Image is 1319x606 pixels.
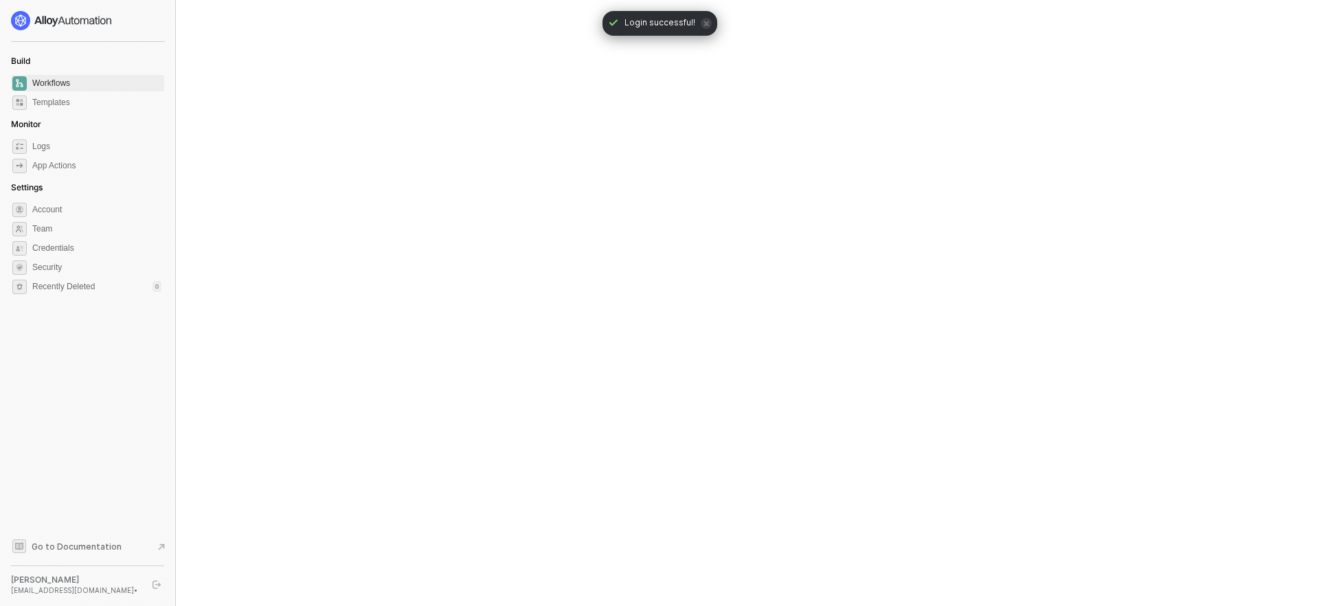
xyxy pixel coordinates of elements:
div: [EMAIL_ADDRESS][DOMAIN_NAME] • [11,585,140,595]
span: Go to Documentation [32,541,122,552]
span: icon-logs [12,139,27,154]
span: Login successful! [624,16,695,30]
span: Workflows [32,75,161,91]
span: Team [32,221,161,237]
span: settings [12,203,27,217]
div: 0 [153,281,161,292]
span: icon-check [608,17,619,28]
span: Logs [32,138,161,155]
span: Settings [11,182,43,192]
span: Build [11,56,30,66]
span: security [12,260,27,275]
span: icon-close [701,18,712,29]
span: Account [32,201,161,218]
span: Credentials [32,240,161,256]
a: logo [11,11,164,30]
span: team [12,222,27,236]
span: settings [12,280,27,294]
span: Security [32,259,161,276]
span: Monitor [11,119,41,129]
div: [PERSON_NAME] [11,574,140,585]
span: Recently Deleted [32,281,95,293]
span: dashboard [12,76,27,91]
a: Knowledge Base [11,538,165,554]
span: logout [153,581,161,589]
span: icon-app-actions [12,159,27,173]
div: App Actions [32,160,76,172]
span: credentials [12,241,27,256]
span: marketplace [12,96,27,110]
span: Templates [32,94,161,111]
img: logo [11,11,113,30]
span: document-arrow [155,540,168,554]
span: documentation [12,539,26,553]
